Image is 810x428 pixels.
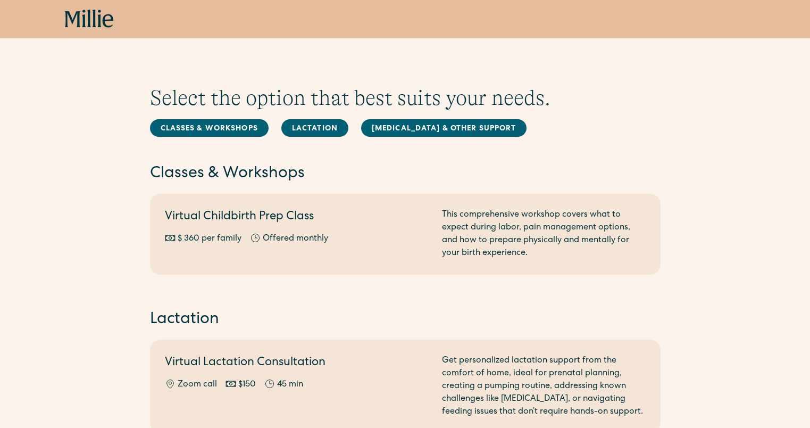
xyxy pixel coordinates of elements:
div: $ 360 per family [178,233,241,245]
a: Lactation [281,119,348,137]
div: Offered monthly [263,233,328,245]
a: [MEDICAL_DATA] & Other Support [361,119,527,137]
div: This comprehensive workshop covers what to expect during labor, pain management options, and how ... [442,209,646,260]
div: Zoom call [178,378,217,391]
h2: Lactation [150,309,661,331]
div: $150 [238,378,256,391]
h2: Virtual Childbirth Prep Class [165,209,429,226]
a: Classes & Workshops [150,119,269,137]
div: Get personalized lactation support from the comfort of home, ideal for prenatal planning, creatin... [442,355,646,418]
div: 45 min [277,378,303,391]
a: Virtual Childbirth Prep Class$ 360 per familyOffered monthlyThis comprehensive workshop covers wh... [150,194,661,275]
h2: Classes & Workshops [150,163,661,185]
h2: Virtual Lactation Consultation [165,355,429,372]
